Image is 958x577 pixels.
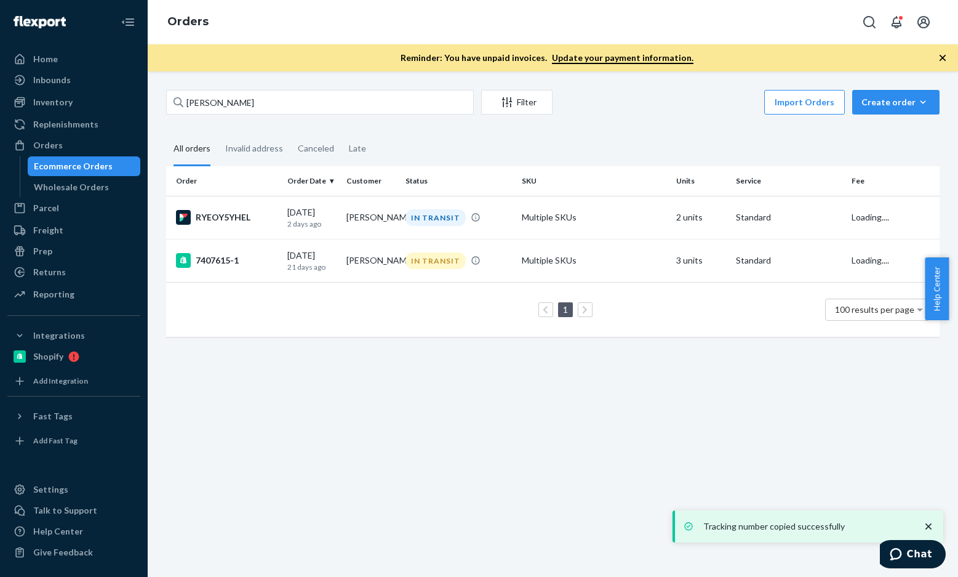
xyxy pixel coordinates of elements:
span: 100 results per page [835,304,914,315]
svg: close toast [922,520,935,533]
div: Shopify [33,350,63,363]
div: Replenishments [33,118,98,131]
a: Ecommerce Orders [28,156,141,176]
div: Late [349,132,366,164]
a: Reporting [7,284,140,304]
div: [DATE] [287,206,337,229]
div: Filter [482,96,552,108]
button: Help Center [925,257,949,320]
a: Orders [7,135,140,155]
button: Open account menu [911,10,936,34]
div: Prep [33,245,52,257]
a: Shopify [7,347,140,366]
a: Freight [7,220,140,240]
a: Orders [167,15,209,28]
td: [PERSON_NAME] [341,239,401,282]
th: Units [671,166,730,196]
p: Standard [736,211,842,224]
div: Settings [33,483,68,496]
div: Add Integration [33,376,88,386]
div: All orders [174,132,210,166]
p: Standard [736,254,842,267]
div: [DATE] [287,249,337,272]
p: 2 days ago [287,219,337,229]
td: 3 units [671,239,730,282]
div: Inventory [33,96,73,108]
a: Page 1 is your current page [561,304,570,315]
a: Inbounds [7,70,140,90]
a: Wholesale Orders [28,177,141,197]
div: Home [33,53,58,65]
a: Prep [7,241,140,261]
button: Open notifications [884,10,909,34]
div: Give Feedback [33,546,93,559]
a: Help Center [7,522,140,541]
button: Import Orders [764,90,845,115]
button: Create order [852,90,940,115]
p: Reminder: You have unpaid invoices. [401,52,693,64]
button: Talk to Support [7,501,140,520]
button: Fast Tags [7,406,140,426]
div: 7407615-1 [176,253,277,268]
a: Home [7,49,140,69]
th: Order [166,166,282,196]
a: Settings [7,480,140,499]
div: IN TRANSIT [405,252,466,269]
div: RYEOY5YHEL [176,210,277,225]
a: Parcel [7,198,140,218]
div: Add Fast Tag [33,435,78,446]
a: Replenishments [7,115,140,134]
div: Reporting [33,288,74,301]
button: Open Search Box [857,10,882,34]
div: Canceled [298,132,334,164]
div: IN TRANSIT [405,209,466,226]
p: 21 days ago [287,262,337,272]
button: Integrations [7,326,140,345]
div: Customer [346,176,396,186]
div: Parcel [33,202,59,214]
a: Returns [7,262,140,282]
div: Orders [33,139,63,151]
div: Returns [33,266,66,278]
td: [PERSON_NAME] [341,196,401,239]
td: Loading.... [847,196,940,239]
div: Inbounds [33,74,71,86]
div: Wholesale Orders [34,181,109,193]
a: Add Fast Tag [7,431,140,451]
td: Multiple SKUs [517,196,671,239]
th: Fee [847,166,940,196]
th: Service [731,166,847,196]
div: Integrations [33,329,85,342]
div: Create order [861,96,930,108]
input: Search orders [166,90,474,115]
div: Talk to Support [33,504,97,517]
ol: breadcrumbs [158,4,218,40]
button: Close Navigation [116,10,140,34]
p: Tracking number copied successfully [703,520,910,533]
td: Multiple SKUs [517,239,671,282]
img: Flexport logo [14,16,66,28]
th: Order Date [282,166,341,196]
div: Help Center [33,525,83,538]
th: Status [401,166,517,196]
button: Give Feedback [7,543,140,562]
a: Add Integration [7,371,140,391]
td: 2 units [671,196,730,239]
a: Inventory [7,92,140,112]
a: Update your payment information. [552,52,693,64]
div: Fast Tags [33,410,73,422]
td: Loading.... [847,239,940,282]
th: SKU [517,166,671,196]
iframe: Opens a widget where you can chat to one of our agents [880,540,946,571]
button: Filter [481,90,553,115]
div: Ecommerce Orders [34,160,113,172]
div: Freight [33,224,63,236]
div: Invalid address [225,132,283,164]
